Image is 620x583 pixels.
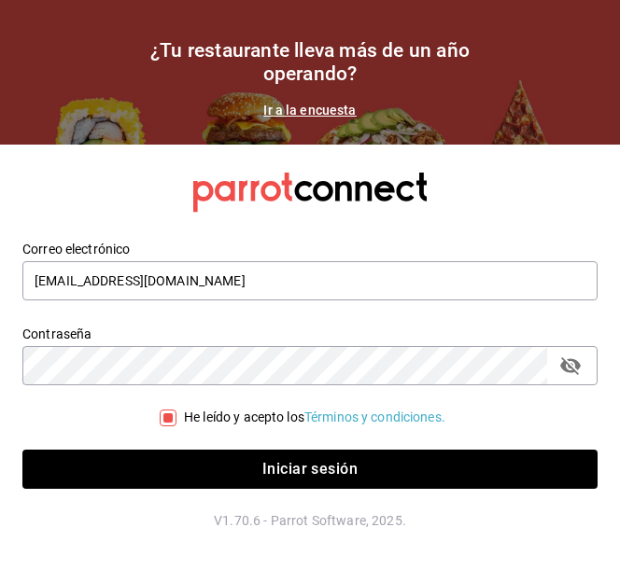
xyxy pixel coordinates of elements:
[22,261,598,300] input: Ingresa tu correo electrónico
[123,39,497,86] h1: ¿Tu restaurante lleva más de un año operando?
[22,327,598,340] label: Contraseña
[555,350,586,382] button: passwordField
[184,408,445,427] div: He leído y acepto los
[22,511,598,530] p: V1.70.6 - Parrot Software, 2025.
[263,103,356,118] a: Ir a la encuesta
[22,450,598,489] button: Iniciar sesión
[22,243,598,256] label: Correo electrónico
[304,409,445,424] a: Términos y condiciones.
